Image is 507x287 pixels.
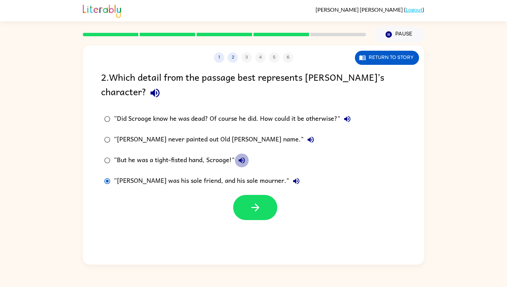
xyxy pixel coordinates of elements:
[406,6,423,13] a: Logout
[355,51,419,65] button: Return to story
[340,112,354,126] button: “Did Scrooge know he was dead? Of course he did. How could it be otherwise?"
[83,3,121,18] img: Literably
[114,154,249,167] div: “But he was a tight-fisted hand, Scrooge!"
[374,27,424,42] button: Pause
[101,70,406,102] div: 2 . Which detail from the passage best represents [PERSON_NAME]’s character?
[316,6,424,13] div: ( )
[214,52,224,63] button: 1
[114,133,318,147] div: “[PERSON_NAME] never painted out Old [PERSON_NAME] name."
[289,174,303,188] button: “[PERSON_NAME] was his sole friend, and his sole mourner."
[316,6,404,13] span: [PERSON_NAME] [PERSON_NAME]
[228,52,238,63] button: 2
[114,174,303,188] div: “[PERSON_NAME] was his sole friend, and his sole mourner."
[235,154,249,167] button: “But he was a tight-fisted hand, Scrooge!"
[114,112,354,126] div: “Did Scrooge know he was dead? Of course he did. How could it be otherwise?"
[304,133,318,147] button: “[PERSON_NAME] never painted out Old [PERSON_NAME] name."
